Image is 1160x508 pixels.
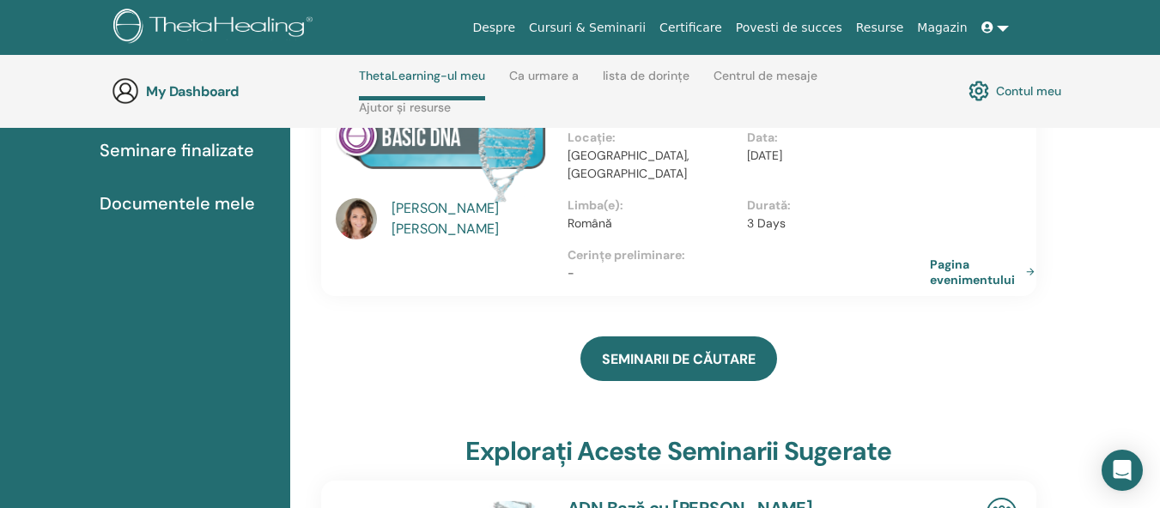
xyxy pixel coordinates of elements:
[930,257,1042,287] a: Pagina evenimentului
[1102,450,1143,491] div: Open Intercom Messenger
[714,69,817,96] a: Centrul de mesaje
[465,12,522,44] a: Despre
[336,55,547,203] img: ADN Bază
[969,76,989,106] img: cog.svg
[747,197,917,215] p: Durată :
[653,12,729,44] a: Certificare
[392,198,550,239] a: [PERSON_NAME] [PERSON_NAME]
[747,147,917,165] p: [DATE]
[568,215,738,233] p: Română
[729,12,849,44] a: Povesti de succes
[336,198,377,239] img: default.jpg
[359,69,485,100] a: ThetaLearning-ul meu
[910,12,974,44] a: Magazin
[747,129,917,147] p: Data :
[359,100,451,128] a: Ajutor și resurse
[522,12,653,44] a: Cursuri & Seminarii
[509,69,579,96] a: Ca urmare a
[568,147,738,183] p: [GEOGRAPHIC_DATA], [GEOGRAPHIC_DATA]
[747,215,917,233] p: 3 Days
[146,83,318,100] h3: My Dashboard
[568,197,738,215] p: Limba(e) :
[100,190,255,216] span: Documentele mele
[969,76,1061,106] a: Contul meu
[100,137,254,163] span: Seminare finalizate
[568,129,738,147] p: Locație :
[580,336,777,381] a: SEMINARII DE CĂUTARE
[465,436,891,467] h3: Explorați aceste seminarii sugerate
[603,69,689,96] a: lista de dorințe
[849,12,911,44] a: Resurse
[112,77,139,105] img: generic-user-icon.jpg
[602,350,756,368] span: SEMINARII DE CĂUTARE
[568,264,927,282] p: -
[568,246,927,264] p: Cerințe preliminare :
[113,9,319,47] img: logo.png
